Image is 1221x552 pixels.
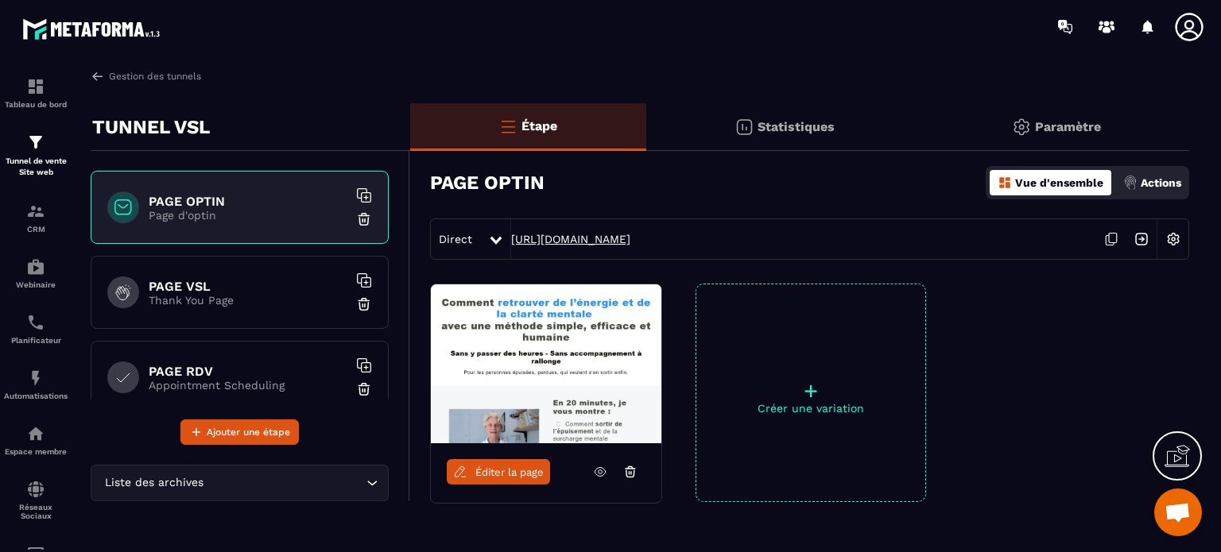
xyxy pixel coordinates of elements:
img: arrow [91,69,105,83]
a: social-networksocial-networkRéseaux Sociaux [4,468,68,532]
span: Liste des archives [101,474,207,492]
p: Tunnel de vente Site web [4,156,68,178]
span: Éditer la page [475,466,544,478]
img: setting-w.858f3a88.svg [1158,224,1188,254]
input: Search for option [207,474,362,492]
img: automations [26,369,45,388]
p: Paramètre [1035,119,1101,134]
img: bars-o.4a397970.svg [498,117,517,136]
img: dashboard-orange.40269519.svg [998,176,1012,190]
img: logo [22,14,165,44]
h3: PAGE OPTIN [430,172,545,194]
p: Actions [1141,176,1181,189]
a: automationsautomationsWebinaire [4,245,68,301]
a: Gestion des tunnels [91,69,201,83]
a: formationformationCRM [4,190,68,245]
p: Vue d'ensemble [1015,176,1103,189]
p: Réseaux Sociaux [4,503,68,520]
p: Tableau de bord [4,100,68,109]
p: Appointment Scheduling [149,379,347,392]
p: Statistiques [758,119,835,134]
p: TUNNEL VSL [92,111,210,143]
img: social-network [26,480,45,499]
img: image [431,284,661,443]
h6: PAGE VSL [149,279,347,294]
span: Direct [439,233,472,245]
a: formationformationTunnel de vente Site web [4,121,68,190]
a: automationsautomationsAutomatisations [4,357,68,412]
img: automations [26,424,45,443]
p: Page d'optin [149,209,347,222]
div: Search for option [91,465,389,501]
img: stats.20deebd0.svg [735,118,754,137]
button: Ajouter une étape [180,419,299,445]
p: CRM [4,225,68,234]
p: + [696,380,925,402]
p: Thank You Page [149,294,347,307]
img: actions.d6e523a2.png [1123,176,1138,190]
h6: PAGE RDV [149,364,347,379]
img: formation [26,77,45,96]
img: arrow-next.bcc2205e.svg [1126,224,1157,254]
div: Ouvrir le chat [1154,488,1202,536]
a: automationsautomationsEspace membre [4,412,68,468]
img: formation [26,133,45,152]
span: Ajouter une étape [207,424,290,440]
img: scheduler [26,313,45,332]
p: Espace membre [4,447,68,456]
a: [URL][DOMAIN_NAME] [511,233,630,245]
img: trash [356,296,372,312]
p: Automatisations [4,392,68,400]
a: schedulerschedulerPlanificateur [4,301,68,357]
a: formationformationTableau de bord [4,65,68,121]
p: Créer une variation [696,402,925,415]
p: Étape [521,118,557,133]
p: Planificateur [4,336,68,345]
a: Éditer la page [447,459,550,484]
p: Webinaire [4,280,68,289]
img: trash [356,381,372,397]
img: formation [26,202,45,221]
img: automations [26,257,45,276]
img: trash [356,211,372,227]
img: setting-gr.5f69749f.svg [1012,118,1031,137]
h6: PAGE OPTIN [149,194,347,209]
